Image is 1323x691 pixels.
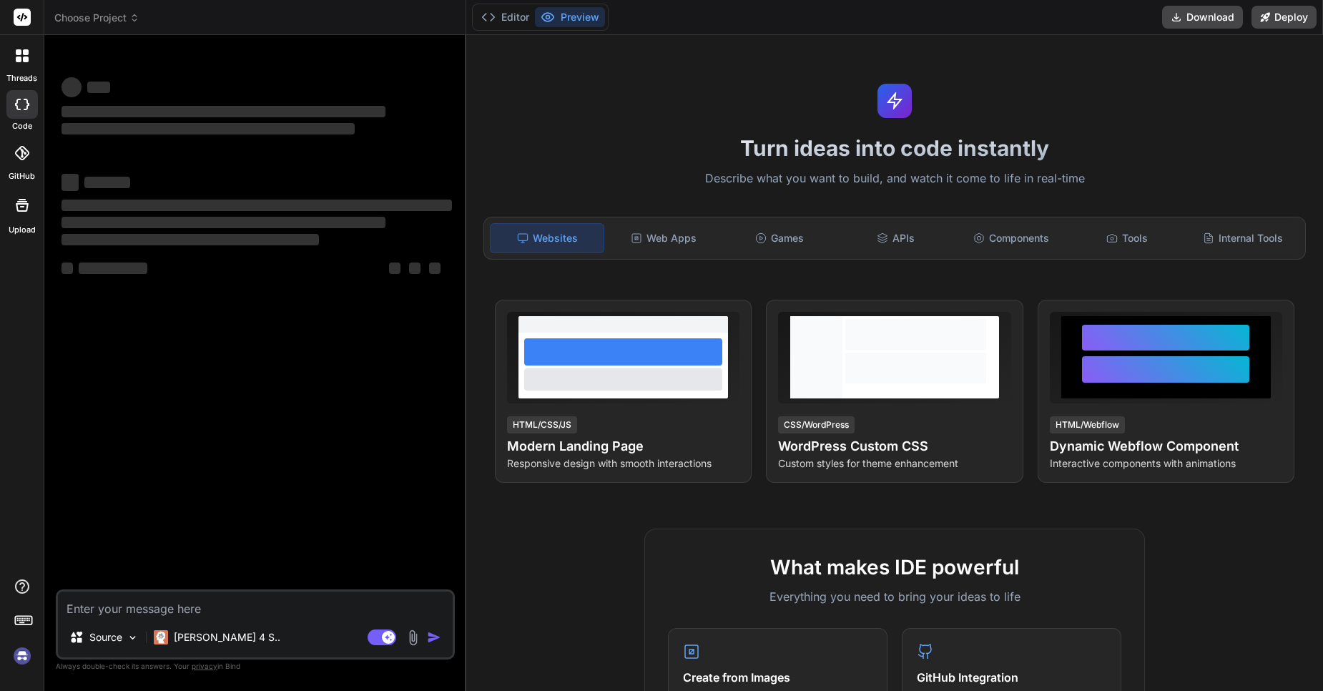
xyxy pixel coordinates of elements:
span: ‌ [62,217,385,228]
div: CSS/WordPress [778,416,855,433]
p: Always double-check its answers. Your in Bind [56,660,455,673]
div: Web Apps [607,223,720,253]
h4: Dynamic Webflow Component [1050,436,1282,456]
p: Interactive components with animations [1050,456,1282,471]
div: HTML/Webflow [1050,416,1125,433]
img: signin [10,644,34,668]
div: Tools [1071,223,1184,253]
span: ‌ [84,177,130,188]
label: code [12,120,32,132]
h1: Turn ideas into code instantly [475,135,1314,161]
span: privacy [192,662,217,670]
div: HTML/CSS/JS [507,416,577,433]
span: ‌ [79,263,147,274]
div: Websites [490,223,604,253]
div: Games [723,223,836,253]
img: icon [427,630,441,645]
span: Choose Project [54,11,139,25]
span: ‌ [62,77,82,97]
p: Responsive design with smooth interactions [507,456,739,471]
h2: What makes IDE powerful [668,552,1121,582]
p: Custom styles for theme enhancement [778,456,1010,471]
span: ‌ [62,174,79,191]
span: ‌ [389,263,400,274]
button: Deploy [1251,6,1317,29]
h4: GitHub Integration [917,669,1106,686]
h4: Modern Landing Page [507,436,739,456]
span: ‌ [62,123,355,134]
p: Everything you need to bring your ideas to life [668,588,1121,605]
h4: Create from Images [683,669,872,686]
button: Download [1162,6,1243,29]
span: ‌ [87,82,110,93]
div: Internal Tools [1186,223,1299,253]
span: ‌ [62,234,319,245]
p: [PERSON_NAME] 4 S.. [174,630,280,645]
img: attachment [405,629,421,646]
span: ‌ [62,200,452,211]
img: Claude 4 Sonnet [154,630,168,645]
label: threads [6,72,37,84]
label: Upload [9,224,36,236]
button: Preview [535,7,605,27]
img: Pick Models [127,632,139,644]
span: ‌ [429,263,441,274]
button: Editor [476,7,535,27]
p: Describe what you want to build, and watch it come to life in real-time [475,170,1314,188]
p: Source [89,630,122,645]
label: GitHub [9,170,35,182]
span: ‌ [62,263,73,274]
h4: WordPress Custom CSS [778,436,1010,456]
div: APIs [839,223,952,253]
span: ‌ [62,106,385,117]
div: Components [955,223,1068,253]
span: ‌ [409,263,420,274]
